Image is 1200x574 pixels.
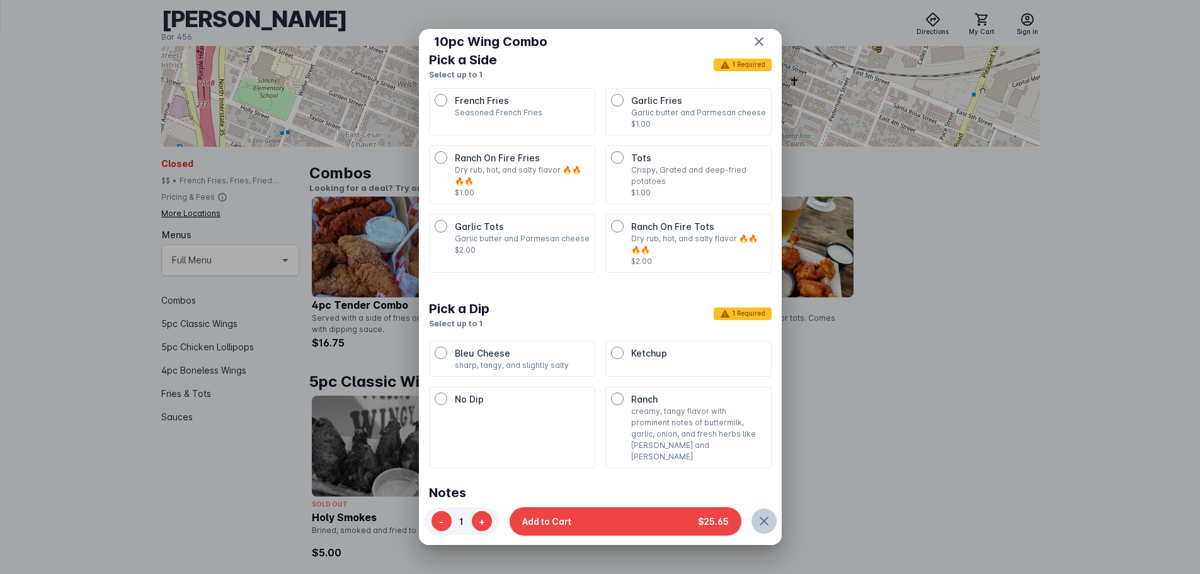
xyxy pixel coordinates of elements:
[631,348,667,359] span: Ketchup
[631,152,651,163] span: Tots
[631,233,766,256] p: Dry rub, hot, and salty flavor 🔥🔥🔥🔥
[455,221,504,232] span: Garlic Tots
[455,152,540,163] span: Ranch On Fire Fries
[714,307,772,320] span: 1 Required
[455,360,590,371] p: sharp, tangy, and slightly salty
[434,32,547,51] span: 10pc Wing Combo
[631,394,658,405] span: Ranch
[452,514,472,527] span: 1
[714,59,772,71] span: 1 Required
[631,221,714,232] span: Ranch On Fire Tots
[455,244,590,256] p: $2.00
[455,187,590,198] p: $1.00
[455,233,590,244] p: Garlic butter and Parmesan cheese
[510,507,741,535] button: Add to Cart$25.65
[429,318,489,330] p: Select up to 1
[698,514,729,527] span: $25.65
[631,95,682,106] span: Garlic Fries
[631,256,766,267] p: $2.00
[429,69,497,81] p: Select up to 1
[455,95,509,106] span: French Fries
[455,164,590,187] p: Dry rub, hot, and salty flavor 🔥🔥🔥🔥
[631,164,766,187] p: Crispy, Grated and deep-fried potatoes
[429,299,489,318] div: Pick a Dip
[429,483,466,502] div: Notes
[631,187,766,198] p: $1.00
[455,394,484,405] span: No Dip
[431,511,452,531] button: -
[631,107,766,118] p: Garlic butter and Parmesan cheese
[522,514,571,527] span: Add to Cart
[631,118,766,130] p: $1.00
[631,406,766,462] p: creamy, tangy flavor with prominent notes of buttermilk, garlic, onion, and fresh herbs like [PER...
[455,107,590,118] p: Seasoned French Fries
[455,348,510,359] span: Bleu Cheese
[429,50,497,69] div: Pick a Side
[472,511,492,531] button: +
